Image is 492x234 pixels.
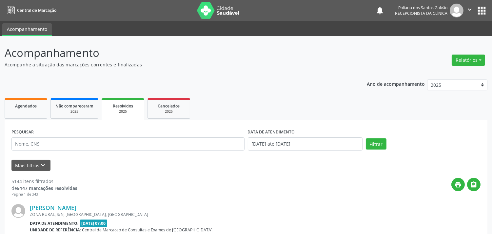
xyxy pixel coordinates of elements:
[11,137,245,151] input: Nome, CNS
[106,109,140,114] div: 2025
[476,5,487,16] button: apps
[467,178,481,191] button: 
[30,204,76,211] a: [PERSON_NAME]
[395,5,447,11] div: Poliana dos Santos Galvão
[11,192,77,197] div: Página 1 de 343
[55,103,93,109] span: Não compareceram
[452,55,485,66] button: Relatórios
[463,4,476,17] button: 
[367,80,425,88] p: Ano de acompanhamento
[466,6,473,13] i: 
[40,162,47,169] i: keyboard_arrow_down
[80,220,108,227] span: [DATE] 07:00
[248,137,363,151] input: Selecione um intervalo
[366,138,386,150] button: Filtrar
[455,181,462,188] i: print
[451,178,465,191] button: print
[470,181,478,188] i: 
[2,23,52,36] a: Acompanhamento
[450,4,463,17] img: img
[158,103,180,109] span: Cancelados
[11,127,34,137] label: PESQUISAR
[15,103,37,109] span: Agendados
[30,212,481,217] div: ZONA RURAL, S/N, [GEOGRAPHIC_DATA], [GEOGRAPHIC_DATA]
[30,221,79,226] b: Data de atendimento:
[152,109,185,114] div: 2025
[5,61,343,68] p: Acompanhe a situação das marcações correntes e finalizadas
[17,8,56,13] span: Central de Marcação
[375,6,384,15] button: notifications
[30,227,81,233] b: Unidade de referência:
[11,178,77,185] div: 5144 itens filtrados
[82,227,213,233] span: Central de Marcacao de Consultas e Exames de [GEOGRAPHIC_DATA]
[5,5,56,16] a: Central de Marcação
[11,185,77,192] div: de
[55,109,93,114] div: 2025
[11,160,50,171] button: Mais filtroskeyboard_arrow_down
[5,45,343,61] p: Acompanhamento
[248,127,295,137] label: DATA DE ATENDIMENTO
[17,185,77,191] strong: 5147 marcações resolvidas
[395,11,447,16] span: Recepcionista da clínica
[113,103,133,109] span: Resolvidos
